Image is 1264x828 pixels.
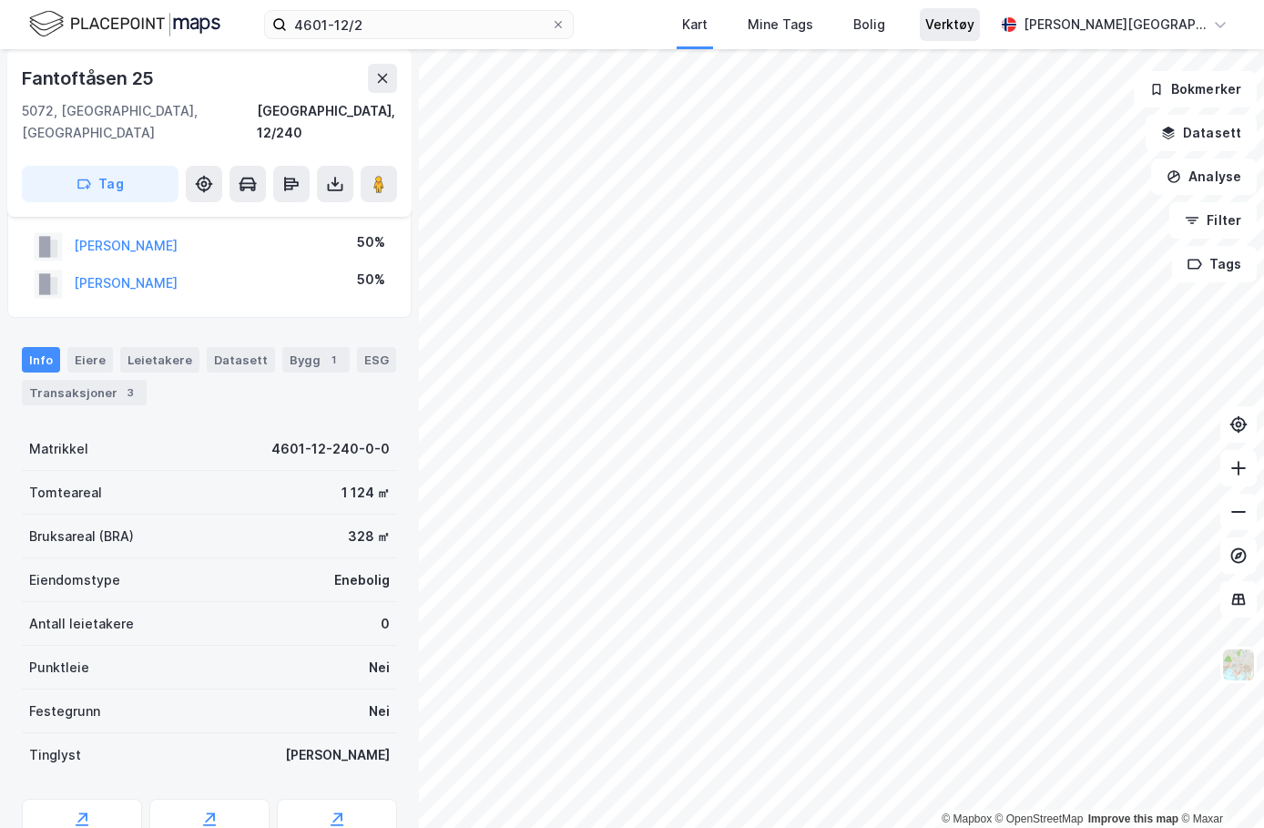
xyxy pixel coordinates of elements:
button: Analyse [1151,158,1257,195]
div: Transaksjoner [22,380,147,405]
button: Datasett [1146,115,1257,151]
div: Info [22,347,60,373]
div: 1 124 ㎡ [341,482,390,504]
div: 3 [121,383,139,402]
div: Mine Tags [748,14,813,36]
div: Eiere [67,347,113,373]
div: Kontrollprogram for chat [1173,741,1264,828]
div: 50% [357,231,385,253]
div: Fantoftåsen 25 [22,64,158,93]
button: Bokmerker [1134,71,1257,107]
div: 50% [357,269,385,291]
img: Z [1221,648,1256,682]
button: Tags [1172,246,1257,282]
input: Søk på adresse, matrikkel, gårdeiere, leietakere eller personer [287,11,551,38]
div: 0 [381,613,390,635]
div: Eiendomstype [29,569,120,591]
div: Bolig [853,14,885,36]
button: Tag [22,166,178,202]
div: Bygg [282,347,350,373]
div: Tinglyst [29,744,81,766]
iframe: Chat Widget [1173,741,1264,828]
div: Nei [369,700,390,722]
div: [PERSON_NAME] [285,744,390,766]
div: Festegrunn [29,700,100,722]
div: Antall leietakere [29,613,134,635]
div: Tomteareal [29,482,102,504]
div: 4601-12-240-0-0 [271,438,390,460]
div: [GEOGRAPHIC_DATA], 12/240 [257,100,397,144]
a: Mapbox [942,813,992,825]
div: ESG [357,347,396,373]
div: Matrikkel [29,438,88,460]
div: 328 ㎡ [348,526,390,547]
div: Verktøy [925,14,974,36]
div: Bruksareal (BRA) [29,526,134,547]
div: Datasett [207,347,275,373]
div: Nei [369,657,390,679]
div: [PERSON_NAME][GEOGRAPHIC_DATA] [1024,14,1206,36]
div: 5072, [GEOGRAPHIC_DATA], [GEOGRAPHIC_DATA] [22,100,257,144]
div: Leietakere [120,347,199,373]
div: Kart [682,14,708,36]
div: Enebolig [334,569,390,591]
div: Punktleie [29,657,89,679]
a: Improve this map [1088,813,1178,825]
img: logo.f888ab2527a4732fd821a326f86c7f29.svg [29,8,220,40]
button: Filter [1169,202,1257,239]
div: 1 [324,351,342,369]
a: OpenStreetMap [995,813,1084,825]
